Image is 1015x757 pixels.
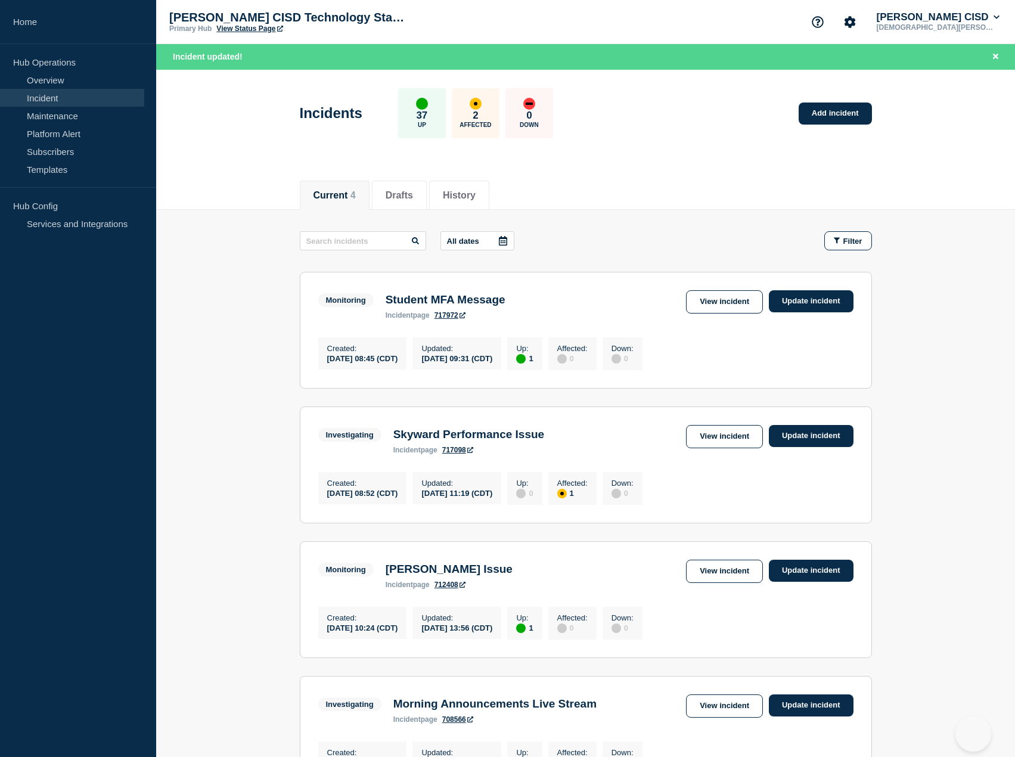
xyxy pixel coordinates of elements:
[686,694,763,718] a: View incident
[805,10,830,35] button: Support
[526,110,532,122] p: 0
[386,581,413,589] span: incident
[327,488,398,498] div: [DATE] 08:52 (CDT)
[421,622,492,632] div: [DATE] 13:56 (CDT)
[421,479,492,488] p: Updated :
[769,694,853,716] a: Update incident
[520,122,539,128] p: Down
[557,623,567,633] div: disabled
[421,488,492,498] div: [DATE] 11:19 (CDT)
[460,122,491,128] p: Affected
[393,715,421,724] span: incident
[557,613,588,622] p: Affected :
[686,560,763,583] a: View incident
[557,344,588,353] p: Affected :
[386,293,505,306] h3: Student MFA Message
[557,622,588,633] div: 0
[516,353,533,364] div: 1
[516,748,533,757] p: Up :
[393,446,437,454] p: page
[799,103,872,125] a: Add incident
[523,98,535,110] div: down
[313,190,356,201] button: Current 4
[393,697,597,711] h3: Morning Announcements Live Stream
[612,489,621,498] div: disabled
[516,488,533,498] div: 0
[612,613,634,622] p: Down :
[327,344,398,353] p: Created :
[473,110,478,122] p: 2
[393,446,421,454] span: incident
[612,488,634,498] div: 0
[557,748,588,757] p: Affected :
[393,715,437,724] p: page
[769,425,853,447] a: Update incident
[557,353,588,364] div: 0
[421,613,492,622] p: Updated :
[318,428,381,442] span: Investigating
[769,560,853,582] a: Update incident
[327,353,398,363] div: [DATE] 08:45 (CDT)
[327,613,398,622] p: Created :
[557,354,567,364] div: disabled
[418,122,426,128] p: Up
[843,237,862,246] span: Filter
[470,98,482,110] div: affected
[612,479,634,488] p: Down :
[318,697,381,711] span: Investigating
[416,98,428,110] div: up
[612,353,634,364] div: 0
[169,24,212,33] p: Primary Hub
[516,622,533,633] div: 1
[557,488,588,498] div: 1
[516,344,533,353] p: Up :
[416,110,427,122] p: 37
[612,748,634,757] p: Down :
[327,748,398,757] p: Created :
[300,105,362,122] h1: Incidents
[173,52,243,61] span: Incident updated!
[612,623,621,633] div: disabled
[612,344,634,353] p: Down :
[874,11,1002,23] button: [PERSON_NAME] CISD
[434,581,465,589] a: 712408
[327,622,398,632] div: [DATE] 10:24 (CDT)
[216,24,283,33] a: View Status Page
[516,489,526,498] div: disabled
[442,446,473,454] a: 717098
[300,231,426,250] input: Search incidents
[393,428,544,441] h3: Skyward Performance Issue
[516,479,533,488] p: Up :
[386,581,430,589] p: page
[557,479,588,488] p: Affected :
[386,311,430,319] p: page
[557,489,567,498] div: affected
[516,623,526,633] div: up
[386,563,513,576] h3: [PERSON_NAME] Issue
[988,50,1003,64] button: Close banner
[327,479,398,488] p: Created :
[318,563,374,576] span: Monitoring
[837,10,862,35] button: Account settings
[443,190,476,201] button: History
[612,622,634,633] div: 0
[434,311,465,319] a: 717972
[421,353,492,363] div: [DATE] 09:31 (CDT)
[516,613,533,622] p: Up :
[955,716,991,752] iframe: Help Scout Beacon - Open
[516,354,526,364] div: up
[386,311,413,319] span: incident
[769,290,853,312] a: Update incident
[686,290,763,314] a: View incident
[350,190,356,200] span: 4
[169,11,408,24] p: [PERSON_NAME] CISD Technology Status
[318,293,374,307] span: Monitoring
[447,237,479,246] p: All dates
[874,23,998,32] p: [DEMOGRAPHIC_DATA][PERSON_NAME]
[686,425,763,448] a: View incident
[421,344,492,353] p: Updated :
[442,715,473,724] a: 708566
[386,190,413,201] button: Drafts
[421,748,492,757] p: Updated :
[440,231,514,250] button: All dates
